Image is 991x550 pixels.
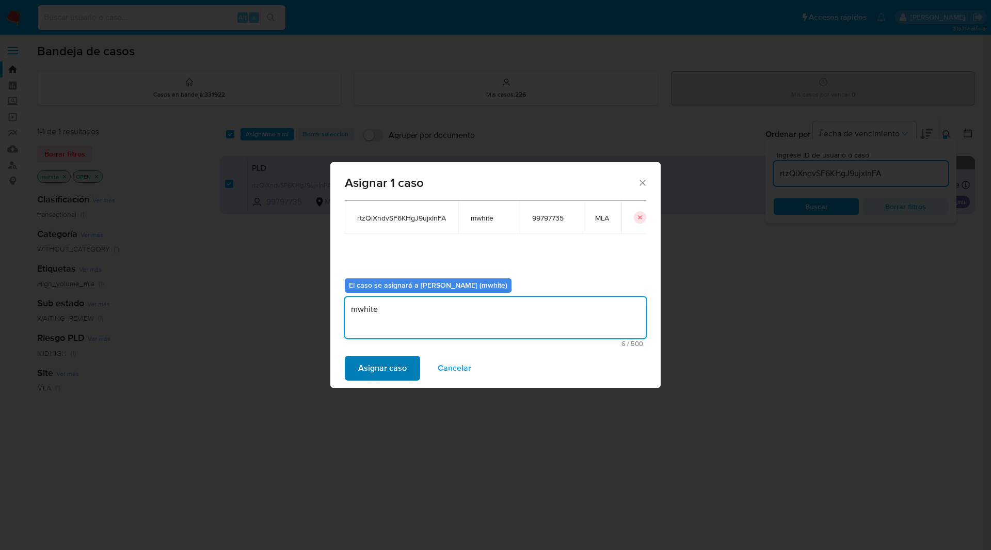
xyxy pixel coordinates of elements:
[424,356,485,381] button: Cancelar
[634,211,646,224] button: icon-button
[330,162,661,388] div: assign-modal
[438,357,471,380] span: Cancelar
[348,340,643,347] span: Máximo 500 caracteres
[595,213,609,223] span: MLA
[345,177,637,189] span: Asignar 1 caso
[637,178,647,187] button: Cerrar ventana
[532,213,570,223] span: 99797735
[345,356,420,381] button: Asignar caso
[349,280,507,290] b: El caso se asignará a [PERSON_NAME] (mwhite)
[471,213,507,223] span: mwhite
[358,357,407,380] span: Asignar caso
[345,297,646,338] textarea: mwhite
[357,213,446,223] span: rtzQiXndvSF6KHgJ9ujxInFA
